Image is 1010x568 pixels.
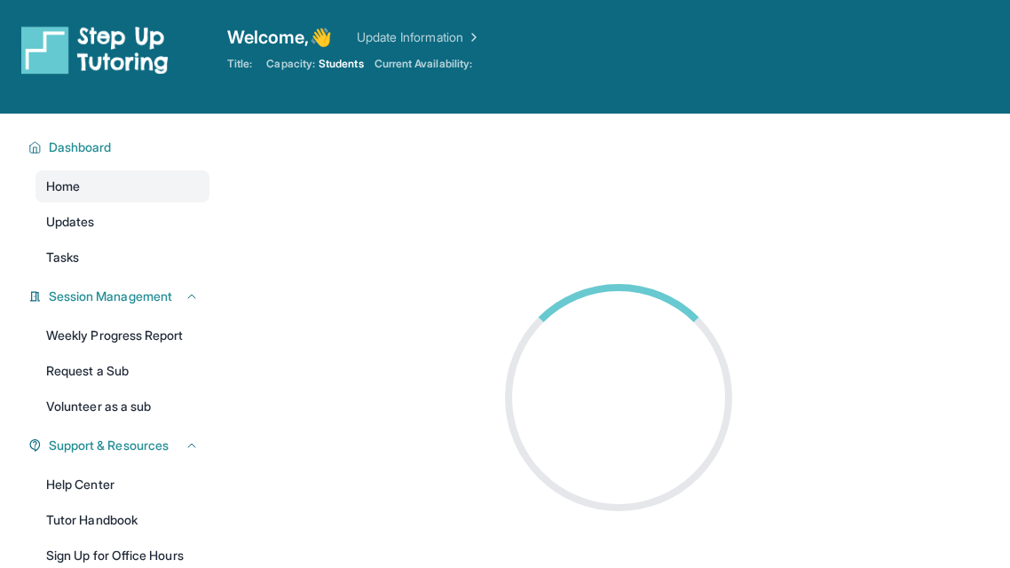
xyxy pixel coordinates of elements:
a: Home [36,170,209,202]
span: Students [319,57,364,71]
span: Title: [227,57,252,71]
a: Request a Sub [36,355,209,387]
a: Weekly Progress Report [36,319,209,351]
a: Updates [36,206,209,238]
a: Update Information [357,28,481,46]
a: Tutor Handbook [36,504,209,536]
button: Dashboard [42,138,199,156]
span: Dashboard [49,138,112,156]
button: Support & Resources [42,437,199,454]
button: Session Management [42,288,199,305]
span: Capacity: [266,57,315,71]
a: Help Center [36,469,209,501]
span: Home [46,177,80,195]
span: Current Availability: [375,57,472,71]
span: Updates [46,213,95,231]
span: Session Management [49,288,172,305]
a: Tasks [36,241,209,273]
span: Welcome, 👋 [227,25,332,50]
img: logo [21,25,169,75]
span: Support & Resources [49,437,169,454]
a: Volunteer as a sub [36,390,209,422]
img: Chevron Right [463,28,481,46]
span: Tasks [46,248,79,266]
